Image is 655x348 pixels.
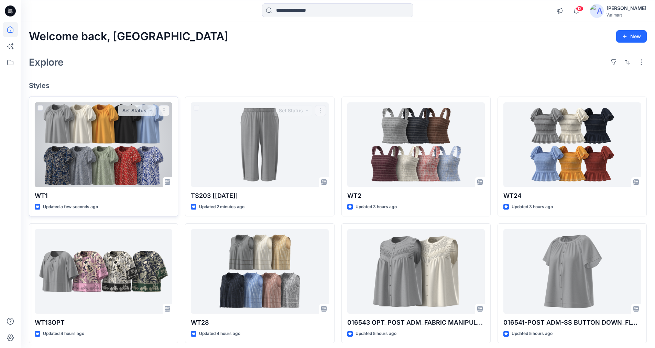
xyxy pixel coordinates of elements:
[43,330,84,337] p: Updated 4 hours ago
[29,57,64,68] h2: Explore
[191,318,328,327] p: WT28
[590,4,604,18] img: avatar
[35,318,172,327] p: WT13OPT
[503,191,641,201] p: WT24
[35,229,172,314] a: WT13OPT
[29,81,647,90] h4: Styles
[191,191,328,201] p: TS203 [[DATE]]
[607,4,646,12] div: [PERSON_NAME]
[512,203,553,211] p: Updated 3 hours ago
[199,330,240,337] p: Updated 4 hours ago
[356,203,397,211] p: Updated 3 hours ago
[503,318,641,327] p: 016541-POST ADM-SS BUTTON DOWN_FLT012
[199,203,244,211] p: Updated 2 minutes ago
[43,203,98,211] p: Updated a few seconds ago
[191,102,328,187] a: TS203 [12-08-25]
[616,30,647,43] button: New
[512,330,553,337] p: Updated 5 hours ago
[503,102,641,187] a: WT24
[35,102,172,187] a: WT1
[29,30,228,43] h2: Welcome back, [GEOGRAPHIC_DATA]
[576,6,583,11] span: 12
[347,191,485,201] p: WT2
[347,102,485,187] a: WT2
[607,12,646,18] div: Walmart
[191,229,328,314] a: WT28
[347,229,485,314] a: 016543 OPT_POST ADM_FABRIC MANIPULATED SHELL
[347,318,485,327] p: 016543 OPT_POST ADM_FABRIC MANIPULATED SHELL
[503,229,641,314] a: 016541-POST ADM-SS BUTTON DOWN_FLT012
[356,330,396,337] p: Updated 5 hours ago
[35,191,172,201] p: WT1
